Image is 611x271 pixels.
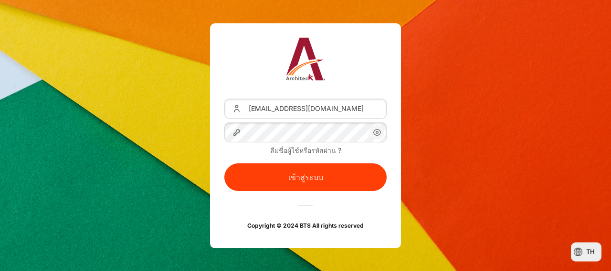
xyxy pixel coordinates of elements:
a: Architeck [286,38,326,84]
img: Architeck [286,38,326,80]
button: Languages [571,242,601,261]
a: ลืมชื่อผู้ใช้หรือรหัสผ่าน ? [270,146,341,154]
span: th [586,247,595,257]
button: เข้าสู่ระบบ [224,163,387,191]
strong: Copyright © 2024 BTS All rights reserved [247,222,364,229]
input: ชื่อผู้ใช้ [224,99,387,119]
